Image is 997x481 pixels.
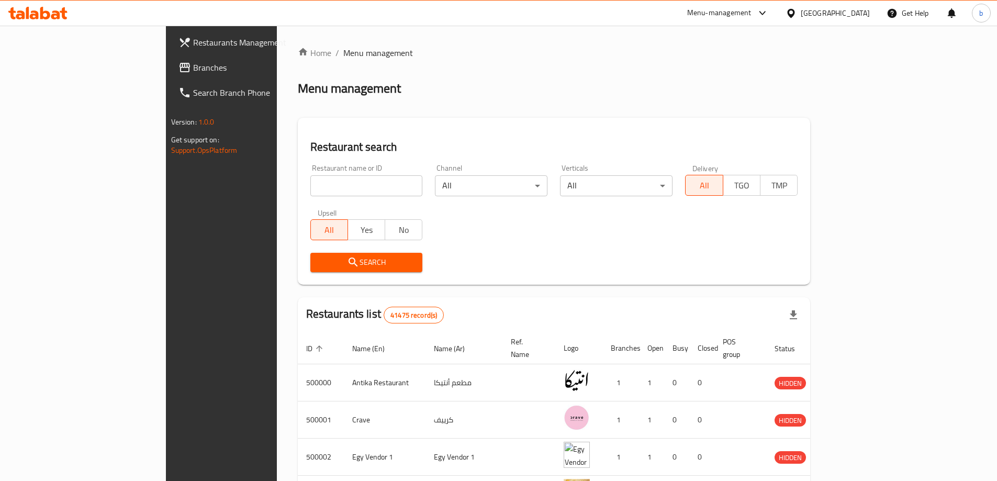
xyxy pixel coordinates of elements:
div: Menu-management [687,7,752,19]
span: HIDDEN [775,452,806,464]
td: 1 [602,439,639,476]
img: Crave [564,405,590,431]
span: Branches [193,61,324,74]
span: Name (Ar) [434,342,478,355]
input: Search for restaurant name or ID.. [310,175,423,196]
a: Support.OpsPlatform [171,143,238,157]
span: Status [775,342,809,355]
div: Export file [781,303,806,328]
span: No [389,222,418,238]
a: Search Branch Phone [170,80,332,105]
nav: breadcrumb [298,47,811,59]
button: TMP [760,175,798,196]
span: Get support on: [171,133,219,147]
h2: Restaurants list [306,306,444,323]
span: Version: [171,115,197,129]
div: Total records count [384,307,444,323]
h2: Restaurant search [310,139,798,155]
td: 1 [639,439,664,476]
img: Antika Restaurant [564,367,590,394]
button: No [385,219,422,240]
span: Ref. Name [511,335,543,361]
span: All [315,222,344,238]
span: b [979,7,983,19]
td: كرييف [425,401,502,439]
label: Upsell [318,209,337,216]
div: [GEOGRAPHIC_DATA] [801,7,870,19]
h2: Menu management [298,80,401,97]
td: Antika Restaurant [344,364,425,401]
span: 1.0.0 [198,115,215,129]
span: TMP [765,178,793,193]
span: HIDDEN [775,415,806,427]
label: Delivery [692,164,719,172]
button: All [685,175,723,196]
td: 1 [602,364,639,401]
th: Closed [689,332,714,364]
th: Logo [555,332,602,364]
button: Search [310,253,423,272]
th: Branches [602,332,639,364]
td: 0 [689,364,714,401]
span: All [690,178,719,193]
li: / [335,47,339,59]
button: TGO [723,175,760,196]
span: Search Branch Phone [193,86,324,99]
span: Restaurants Management [193,36,324,49]
span: 41475 record(s) [384,310,443,320]
div: HIDDEN [775,414,806,427]
td: 0 [664,439,689,476]
span: Menu management [343,47,413,59]
a: Restaurants Management [170,30,332,55]
span: Yes [352,222,381,238]
button: Yes [348,219,385,240]
td: 1 [639,401,664,439]
span: Search [319,256,415,269]
td: Crave [344,401,425,439]
button: All [310,219,348,240]
span: ID [306,342,326,355]
img: Egy Vendor 1 [564,442,590,468]
td: Egy Vendor 1 [425,439,502,476]
span: TGO [727,178,756,193]
div: All [435,175,547,196]
td: 0 [689,439,714,476]
div: HIDDEN [775,451,806,464]
span: Name (En) [352,342,398,355]
td: 0 [689,401,714,439]
td: مطعم أنتيكا [425,364,502,401]
td: 1 [639,364,664,401]
th: Open [639,332,664,364]
span: HIDDEN [775,377,806,389]
td: 0 [664,401,689,439]
a: Branches [170,55,332,80]
td: Egy Vendor 1 [344,439,425,476]
td: 0 [664,364,689,401]
span: POS group [723,335,754,361]
td: 1 [602,401,639,439]
div: All [560,175,673,196]
th: Busy [664,332,689,364]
